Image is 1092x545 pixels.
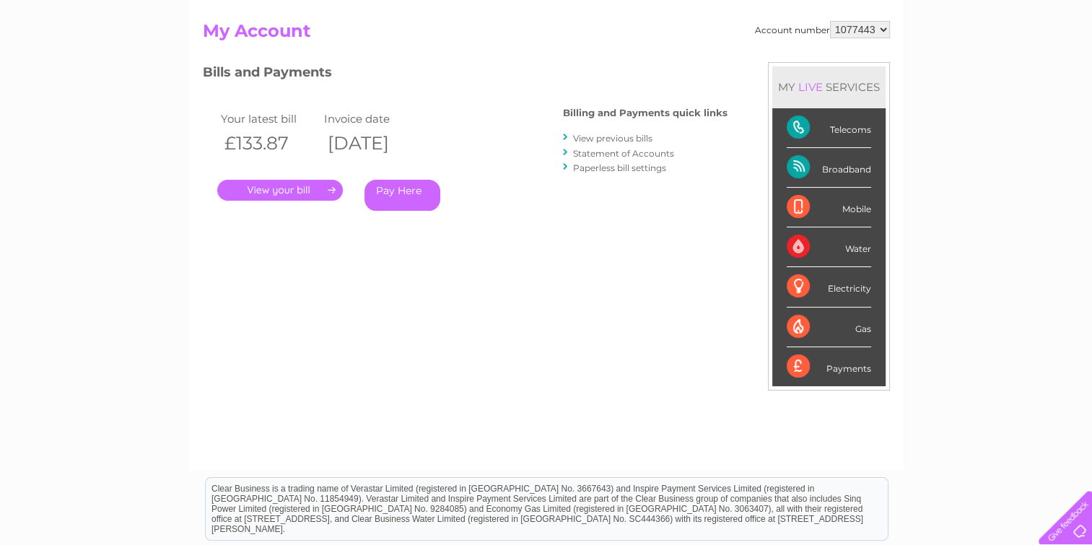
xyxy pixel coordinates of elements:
a: Log out [1044,61,1078,72]
div: Telecoms [787,108,871,148]
th: [DATE] [320,128,424,158]
a: 0333 014 3131 [820,7,920,25]
td: Invoice date [320,109,424,128]
td: Your latest bill [217,109,321,128]
h4: Billing and Payments quick links [563,108,728,118]
div: Payments [787,347,871,386]
th: £133.87 [217,128,321,158]
a: Contact [996,61,1031,72]
div: MY SERVICES [772,66,886,108]
a: Blog [966,61,987,72]
div: Broadband [787,148,871,188]
a: Statement of Accounts [573,148,674,159]
h3: Bills and Payments [203,62,728,87]
div: Gas [787,308,871,347]
a: Telecoms [914,61,958,72]
a: Water [838,61,865,72]
div: Mobile [787,188,871,227]
img: logo.png [38,38,112,82]
div: Clear Business is a trading name of Verastar Limited (registered in [GEOGRAPHIC_DATA] No. 3667643... [206,8,888,70]
a: . [217,180,343,201]
h2: My Account [203,21,890,48]
a: Pay Here [364,180,440,211]
div: Water [787,227,871,267]
div: Account number [755,21,890,38]
a: Paperless bill settings [573,162,666,173]
a: View previous bills [573,133,652,144]
div: Electricity [787,267,871,307]
div: LIVE [795,80,826,94]
a: Energy [874,61,906,72]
